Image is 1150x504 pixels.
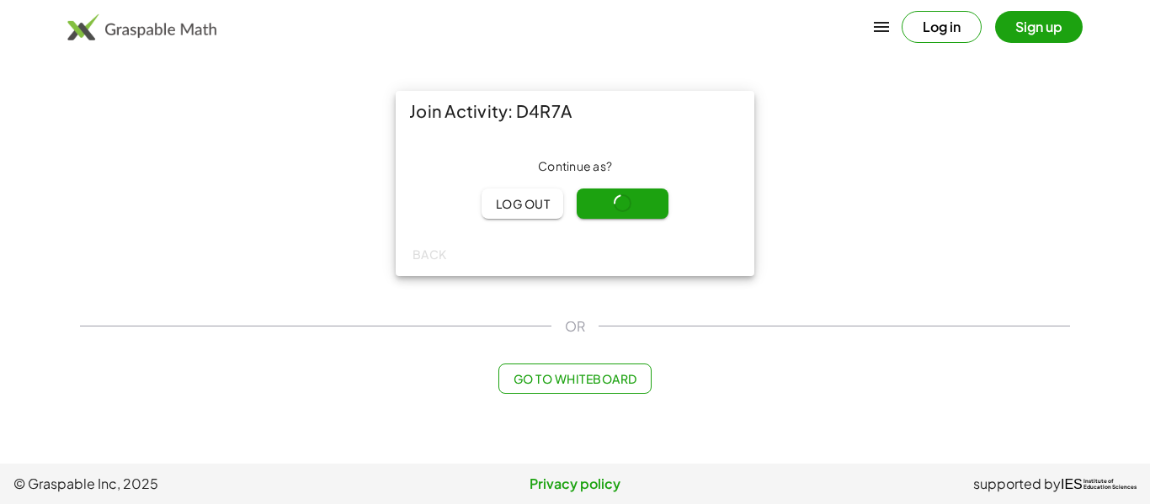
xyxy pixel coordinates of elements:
span: Log out [495,196,550,211]
div: Join Activity: D4R7A [396,91,754,131]
a: Privacy policy [388,474,763,494]
div: Continue as ? [409,158,741,175]
span: supported by [973,474,1061,494]
span: Institute of Education Sciences [1083,479,1137,491]
a: IESInstitute ofEducation Sciences [1061,474,1137,494]
button: Sign up [995,11,1083,43]
button: Log out [482,188,563,219]
span: Go to Whiteboard [513,371,636,386]
span: OR [565,316,585,337]
span: © Graspable Inc, 2025 [13,474,388,494]
button: Log in [902,11,982,43]
span: IES [1061,476,1083,492]
button: Go to Whiteboard [498,363,651,394]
